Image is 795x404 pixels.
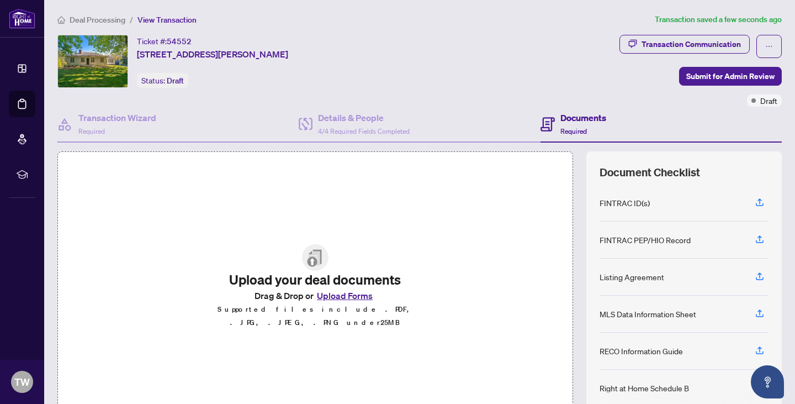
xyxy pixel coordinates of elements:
[600,234,691,246] div: FINTRAC PEP/HIO Record
[200,235,431,338] span: File UploadUpload your deal documentsDrag & Drop orUpload FormsSupported files include .PDF, .JPG...
[58,35,128,87] img: IMG-X12423419_1.jpg
[9,8,35,29] img: logo
[318,127,410,135] span: 4/4 Required Fields Completed
[600,271,664,283] div: Listing Agreement
[78,127,105,135] span: Required
[560,127,587,135] span: Required
[679,67,782,86] button: Submit for Admin Review
[70,15,125,25] span: Deal Processing
[765,43,773,50] span: ellipsis
[600,345,683,357] div: RECO Information Guide
[318,111,410,124] h4: Details & People
[600,197,650,209] div: FINTRAC ID(s)
[655,13,782,26] article: Transaction saved a few seconds ago
[137,48,288,61] span: [STREET_ADDRESS][PERSON_NAME]
[302,244,328,271] img: File Upload
[760,95,777,107] span: Draft
[167,76,184,86] span: Draft
[751,365,784,398] button: Open asap
[314,288,376,303] button: Upload Forms
[600,165,700,180] span: Document Checklist
[686,67,775,85] span: Submit for Admin Review
[600,308,696,320] div: MLS Data Information Sheet
[560,111,606,124] h4: Documents
[209,271,422,288] h2: Upload your deal documents
[642,35,741,53] div: Transaction Communication
[167,36,192,46] span: 54552
[137,15,197,25] span: View Transaction
[619,35,750,54] button: Transaction Communication
[78,111,156,124] h4: Transaction Wizard
[600,382,689,394] div: Right at Home Schedule B
[130,13,133,26] li: /
[137,35,192,48] div: Ticket #:
[57,16,65,24] span: home
[255,288,376,303] span: Drag & Drop or
[137,73,188,88] div: Status:
[209,303,422,329] p: Supported files include .PDF, .JPG, .JPEG, .PNG under 25 MB
[14,374,30,390] span: TW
